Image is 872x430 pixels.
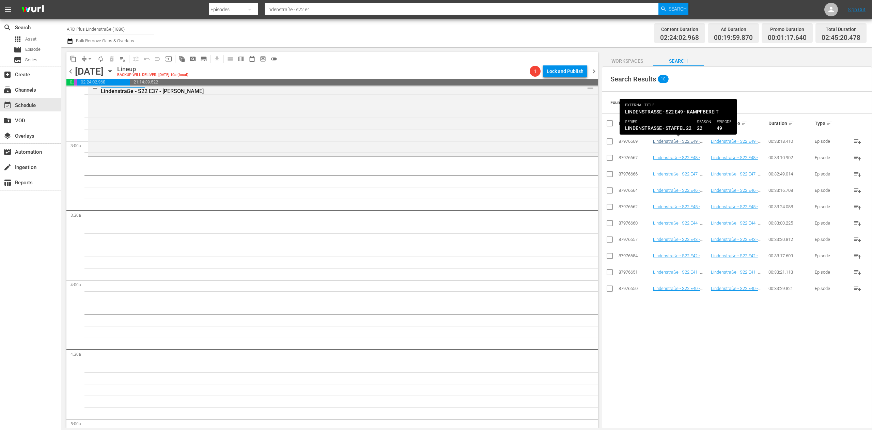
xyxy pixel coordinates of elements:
span: Create Search Block [187,53,198,64]
span: autorenew_outlined [97,56,104,62]
a: Lindenstraße - S22 E47 - Adoption [711,171,761,182]
span: VOD [3,117,12,125]
div: 87976662 [619,204,651,209]
a: Lindenstraße - S22 E44 - Zorro [711,220,761,231]
div: Episode [815,171,847,176]
span: chevron_right [590,67,598,76]
button: playlist_add [850,264,866,280]
div: 87976664 [619,188,651,193]
button: reorder [587,82,594,89]
span: Episode [25,46,41,53]
button: Lock and Publish [543,65,587,77]
span: Search [3,24,12,32]
div: 87976666 [619,171,651,176]
div: Episode [815,204,847,209]
span: calendar_view_week_outlined [238,56,245,62]
span: 02:45:20.478 [822,34,860,42]
div: 00:33:21.113 [768,270,813,275]
span: 24 hours Lineup View is OFF [268,53,279,64]
a: Lindenstraße - S22 E43 - Unterdrückt [711,237,761,247]
span: Episode [14,46,22,54]
span: sort [682,120,688,126]
span: Automation [3,148,12,156]
span: 21:14:39.522 [130,79,598,86]
a: Lindenstraße - S22 E43 - Unterdrückt [653,237,703,247]
div: ID [619,121,651,126]
div: Lindenstraße - S22 E37 - [PERSON_NAME] [101,88,559,94]
span: Search Results [610,75,656,83]
span: playlist_add [854,235,862,244]
a: Lindenstraße - S22 E45 - Natriumnitrit [653,204,703,214]
div: BACKUP WILL DELIVER: [DATE] 10a (local) [117,73,188,77]
span: Series [25,57,37,63]
button: playlist_add [850,166,866,182]
span: Search [669,3,687,15]
div: 87976654 [619,253,651,258]
span: chevron_left [66,67,75,76]
span: playlist_remove_outlined [119,56,126,62]
div: 87976667 [619,155,651,160]
span: date_range_outlined [249,56,255,62]
span: Channels [3,86,12,94]
a: Lindenstraße - S22 E41 - Planschen [653,270,703,280]
div: Episode [815,220,847,226]
span: 00:01:17.640 [74,79,77,86]
a: Lindenstraße - S22 E41 - Planschen [711,270,761,280]
span: sort [826,120,832,126]
span: compress [81,56,88,62]
button: playlist_add [850,199,866,215]
div: 87976657 [619,237,651,242]
div: Episode [815,139,847,144]
span: playlist_add [854,252,862,260]
span: Series [14,56,22,64]
div: Episode [815,286,847,291]
span: Create [3,71,12,79]
span: Remove Gaps & Overlaps [79,53,95,64]
span: playlist_add [854,219,862,227]
button: playlist_add [850,150,866,166]
div: External Title [711,119,767,127]
a: Lindenstraße - S22 E48 - Vergiftet [653,155,703,165]
a: Lindenstraße - S22 E42 - Manga [653,253,703,263]
span: Fill episodes with ad slates [152,53,163,64]
span: playlist_add [854,170,862,178]
span: 00:19:59.870 [714,34,753,42]
span: playlist_add [854,268,862,276]
span: Copy Lineup [68,53,79,64]
span: 00:01:17.640 [768,34,807,42]
span: content_copy [70,56,77,62]
span: input [165,56,172,62]
span: pageview_outlined [189,56,196,62]
span: Week Calendar View [236,53,247,64]
span: playlist_add [854,285,862,293]
a: Lindenstraße - S22 E46 - [GEOGRAPHIC_DATA] [711,188,761,198]
span: Clear Lineup [117,53,128,64]
button: playlist_add [850,280,866,297]
span: preview_outlined [260,56,266,62]
span: subtitles_outlined [200,56,207,62]
span: auto_awesome_motion_outlined [178,56,185,62]
div: 00:33:16.708 [768,188,813,193]
div: 00:33:00.225 [768,220,813,226]
div: Episode [815,188,847,193]
span: Create Series Block [198,53,209,64]
a: Lindenstraße - S22 E46 - [GEOGRAPHIC_DATA] [653,188,703,198]
span: playlist_add [854,203,862,211]
div: Duration [768,119,813,127]
span: menu [4,5,12,14]
img: ans4CAIJ8jUAAAAAAAAAAAAAAAAAAAAAAAAgQb4GAAAAAAAAAAAAAAAAAAAAAAAAJMjXAAAAAAAAAAAAAAAAAAAAAAAAgAT5G... [16,2,49,18]
span: playlist_add [854,186,862,195]
span: sort [788,120,794,126]
span: 02:24:02.968 [77,79,130,86]
div: 00:33:17.609 [768,253,813,258]
div: Internal Title [653,119,709,127]
span: Asset [25,36,36,43]
button: playlist_add [850,215,866,231]
div: 87976651 [619,270,651,275]
span: Day Calendar View [222,52,236,65]
div: 87976650 [619,286,651,291]
span: sort [741,120,747,126]
a: Lindenstraße - S22 E48 - Vergiftet [711,155,761,165]
span: Bulk Remove Gaps & Overlaps [75,38,134,43]
span: playlist_add [854,154,862,162]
